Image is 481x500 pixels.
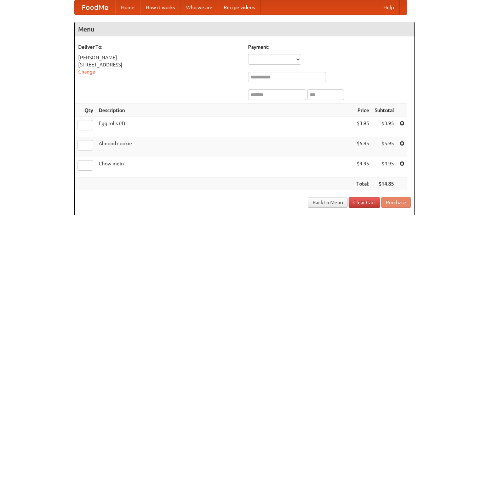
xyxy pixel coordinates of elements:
[381,197,411,208] button: Purchase
[372,104,397,117] th: Subtotal
[78,61,241,68] div: [STREET_ADDRESS]
[354,177,372,190] th: Total:
[308,197,348,208] a: Back to Menu
[181,0,218,14] a: Who we are
[372,137,397,157] td: $5.95
[75,104,96,117] th: Qty
[378,0,400,14] a: Help
[140,0,181,14] a: How it works
[115,0,140,14] a: Home
[78,54,241,61] div: [PERSON_NAME]
[372,157,397,177] td: $4.95
[78,43,241,51] h5: Deliver To:
[218,0,260,14] a: Recipe videos
[96,104,354,117] th: Description
[354,157,372,177] td: $4.95
[354,117,372,137] td: $3.95
[354,104,372,117] th: Price
[372,177,397,190] th: $14.85
[75,22,414,36] h4: Menu
[248,43,411,51] h5: Payment:
[78,69,95,75] a: Change
[349,197,380,208] a: Clear Cart
[354,137,372,157] td: $5.95
[96,117,354,137] td: Egg rolls (4)
[96,157,354,177] td: Chow mein
[75,0,115,14] a: FoodMe
[96,137,354,157] td: Almond cookie
[372,117,397,137] td: $3.95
